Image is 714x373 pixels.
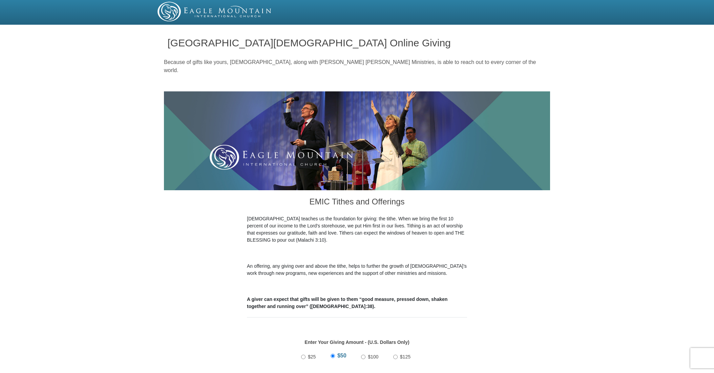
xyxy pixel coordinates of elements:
[164,58,550,74] p: Because of gifts like yours, [DEMOGRAPHIC_DATA], along with [PERSON_NAME] [PERSON_NAME] Ministrie...
[247,190,467,215] h3: EMIC Tithes and Offerings
[247,297,447,309] b: A giver can expect that gifts will be given to them “good measure, pressed down, shaken together ...
[400,354,411,359] span: $125
[368,354,378,359] span: $100
[308,354,316,359] span: $25
[247,263,467,277] p: An offering, any giving over and above the tithe, helps to further the growth of [DEMOGRAPHIC_DAT...
[247,215,467,244] p: [DEMOGRAPHIC_DATA] teaches us the foundation for giving: the tithe. When we bring the first 10 pe...
[337,353,346,358] span: $50
[168,37,547,48] h1: [GEOGRAPHIC_DATA][DEMOGRAPHIC_DATA] Online Giving
[304,339,409,345] strong: Enter Your Giving Amount - (U.S. Dollars Only)
[157,2,272,21] img: EMIC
